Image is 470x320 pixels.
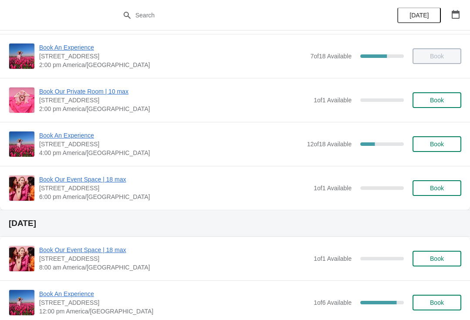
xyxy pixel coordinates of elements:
[39,184,309,192] span: [STREET_ADDRESS]
[397,7,441,23] button: [DATE]
[9,88,34,113] img: Book Our Private Room | 10 max | 1815 N. Milwaukee Ave., Chicago, IL 60647 | 2:00 pm America/Chicago
[39,52,306,61] span: [STREET_ADDRESS]
[430,141,444,148] span: Book
[39,104,309,113] span: 2:00 pm America/[GEOGRAPHIC_DATA]
[430,255,444,262] span: Book
[413,251,461,266] button: Book
[314,255,352,262] span: 1 of 1 Available
[413,92,461,108] button: Book
[39,307,309,316] span: 12:00 pm America/[GEOGRAPHIC_DATA]
[430,185,444,192] span: Book
[39,96,309,104] span: [STREET_ADDRESS]
[307,141,352,148] span: 12 of 18 Available
[9,290,34,315] img: Book An Experience | 1815 North Milwaukee Avenue, Chicago, IL, USA | 12:00 pm America/Chicago
[39,148,302,157] span: 4:00 pm America/[GEOGRAPHIC_DATA]
[39,298,309,307] span: [STREET_ADDRESS]
[39,246,309,254] span: Book Our Event Space | 18 max
[430,97,444,104] span: Book
[39,87,309,96] span: Book Our Private Room | 10 max
[314,185,352,192] span: 1 of 1 Available
[39,192,309,201] span: 6:00 pm America/[GEOGRAPHIC_DATA]
[413,295,461,310] button: Book
[39,175,309,184] span: Book Our Event Space | 18 max
[9,246,34,271] img: Book Our Event Space | 18 max | 1815 N. Milwaukee Ave., Chicago, IL 60647 | 8:00 am America/Chicago
[39,61,306,69] span: 2:00 pm America/[GEOGRAPHIC_DATA]
[310,53,352,60] span: 7 of 18 Available
[39,254,309,263] span: [STREET_ADDRESS]
[39,43,306,52] span: Book An Experience
[39,290,309,298] span: Book An Experience
[9,44,34,69] img: Book An Experience | 1815 North Milwaukee Avenue, Chicago, IL, USA | 2:00 pm America/Chicago
[9,175,34,201] img: Book Our Event Space | 18 max | 1815 N. Milwaukee Ave., Chicago, IL 60647 | 6:00 pm America/Chicago
[135,7,352,23] input: Search
[413,180,461,196] button: Book
[9,131,34,157] img: Book An Experience | 1815 North Milwaukee Avenue, Chicago, IL, USA | 4:00 pm America/Chicago
[39,140,302,148] span: [STREET_ADDRESS]
[410,12,429,19] span: [DATE]
[39,131,302,140] span: Book An Experience
[39,263,309,272] span: 8:00 am America/[GEOGRAPHIC_DATA]
[413,136,461,152] button: Book
[430,299,444,306] span: Book
[9,219,461,228] h2: [DATE]
[314,299,352,306] span: 1 of 6 Available
[314,97,352,104] span: 1 of 1 Available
